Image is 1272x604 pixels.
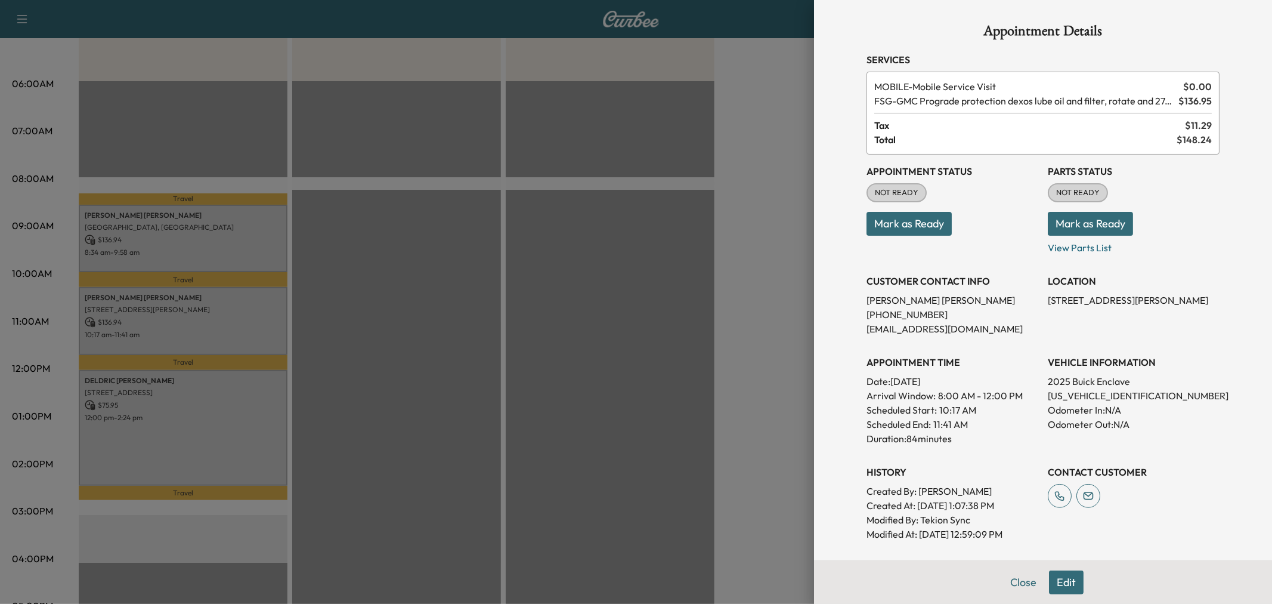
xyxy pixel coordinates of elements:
p: Odometer Out: N/A [1048,417,1220,432]
button: Edit [1049,571,1084,594]
p: [PHONE_NUMBER] [866,307,1038,322]
span: $ 148.24 [1177,132,1212,147]
p: 11:41 AM [933,417,968,432]
p: Modified At : [DATE] 12:59:09 PM [866,527,1038,541]
p: Created By : [PERSON_NAME] [866,484,1038,498]
button: Close [1002,571,1044,594]
button: Mark as Ready [1048,212,1133,236]
p: Arrival Window: [866,389,1038,403]
p: Created At : [DATE] 1:07:38 PM [866,498,1038,513]
p: Duration: 84 minutes [866,432,1038,446]
span: GMC Prograde protection dexos lube oil and filter, rotate and 27-point inspection. [874,94,1174,108]
button: Mark as Ready [866,212,952,236]
p: Date: [DATE] [866,374,1038,389]
p: [EMAIL_ADDRESS][DOMAIN_NAME] [866,322,1038,336]
span: $ 0.00 [1183,79,1212,94]
h3: Parts Status [1048,164,1220,178]
span: NOT READY [1049,187,1107,199]
span: $ 11.29 [1185,118,1212,132]
p: [US_VEHICLE_IDENTIFICATION_NUMBER] [1048,389,1220,403]
p: [PERSON_NAME] [PERSON_NAME] [866,293,1038,307]
h3: APPOINTMENT TIME [866,355,1038,369]
p: Modified By : Tekion Sync [866,513,1038,527]
span: $ 136.95 [1178,94,1212,108]
h3: CONTACT CUSTOMER [1048,465,1220,479]
p: Odometer In: N/A [1048,403,1220,417]
h3: Appointment Status [866,164,1038,178]
p: 10:17 AM [939,403,976,417]
span: NOT READY [868,187,926,199]
p: [STREET_ADDRESS][PERSON_NAME] [1048,293,1220,307]
h3: VEHICLE INFORMATION [1048,355,1220,369]
span: Mobile Service Visit [874,79,1178,94]
h3: LOCATION [1048,274,1220,288]
span: Tax [874,118,1185,132]
p: 2025 Buick Enclave [1048,374,1220,389]
p: Scheduled Start: [866,403,937,417]
h3: History [866,465,1038,479]
h3: CUSTOMER CONTACT INFO [866,274,1038,288]
h3: Services [866,53,1220,67]
p: Scheduled End: [866,417,931,432]
span: 8:00 AM - 12:00 PM [938,389,1023,403]
span: Total [874,132,1177,147]
p: View Parts List [1048,236,1220,255]
h1: Appointment Details [866,24,1220,43]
